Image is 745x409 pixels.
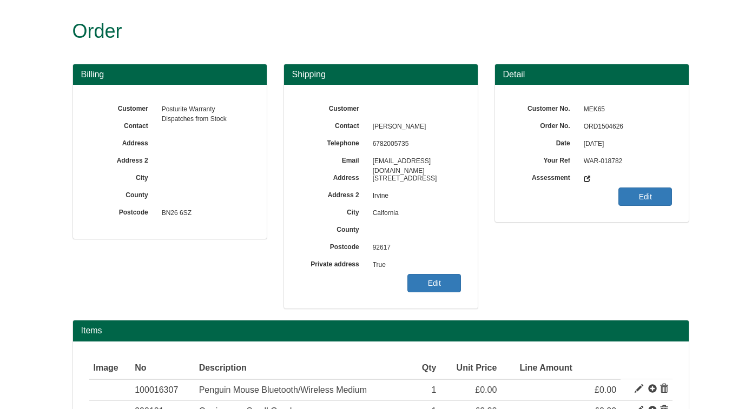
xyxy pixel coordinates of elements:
span: Posturite Warranty Dispatches from Stock [156,101,250,118]
label: Contact [89,118,156,131]
th: Qty [412,358,441,379]
label: County [300,222,367,234]
td: 100016307 [130,379,194,401]
span: £0.00 [475,385,497,394]
label: Address [300,170,367,183]
a: Edit [407,274,461,292]
label: Postcode [300,239,367,252]
span: ORD1504626 [578,118,673,136]
span: BN26 6SZ [156,205,250,222]
label: Postcode [89,205,156,217]
label: County [89,187,156,200]
label: Email [300,153,367,165]
span: 6782005735 [367,136,461,153]
span: [EMAIL_ADDRESS][DOMAIN_NAME] [367,153,461,170]
span: £0.00 [595,385,616,394]
span: 92617 [367,239,461,257]
span: WAR-018782 [578,153,673,170]
span: [PERSON_NAME] [367,118,461,136]
span: [STREET_ADDRESS] [367,170,461,187]
h2: Items [81,326,681,336]
span: Calfornia [367,205,461,222]
th: Description [195,358,412,379]
span: Irvine [367,187,461,205]
label: Customer [89,101,156,113]
h3: Detail [503,70,681,79]
span: True [367,257,461,274]
label: Assessment [511,170,578,183]
label: Order No. [511,118,578,131]
label: City [300,205,367,217]
span: Penguin Mouse Bluetooth/Wireless Medium [199,385,367,394]
th: Image [89,358,131,379]
th: No [130,358,194,379]
label: Your Ref [511,153,578,165]
h1: Order [72,21,649,42]
label: Address [89,136,156,148]
label: Customer [300,101,367,113]
label: City [89,170,156,183]
label: Customer No. [511,101,578,113]
label: Contact [300,118,367,131]
th: Unit Price [441,358,502,379]
span: 1 [432,385,437,394]
th: Line Amount [501,358,576,379]
label: Address 2 [300,187,367,200]
label: Telephone [300,136,367,148]
label: Address 2 [89,153,156,165]
span: [DATE] [578,136,673,153]
a: Edit [618,187,672,206]
label: Date [511,136,578,148]
span: MEK65 [578,101,673,118]
h3: Billing [81,70,259,79]
h3: Shipping [292,70,470,79]
label: Private address [300,257,367,269]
